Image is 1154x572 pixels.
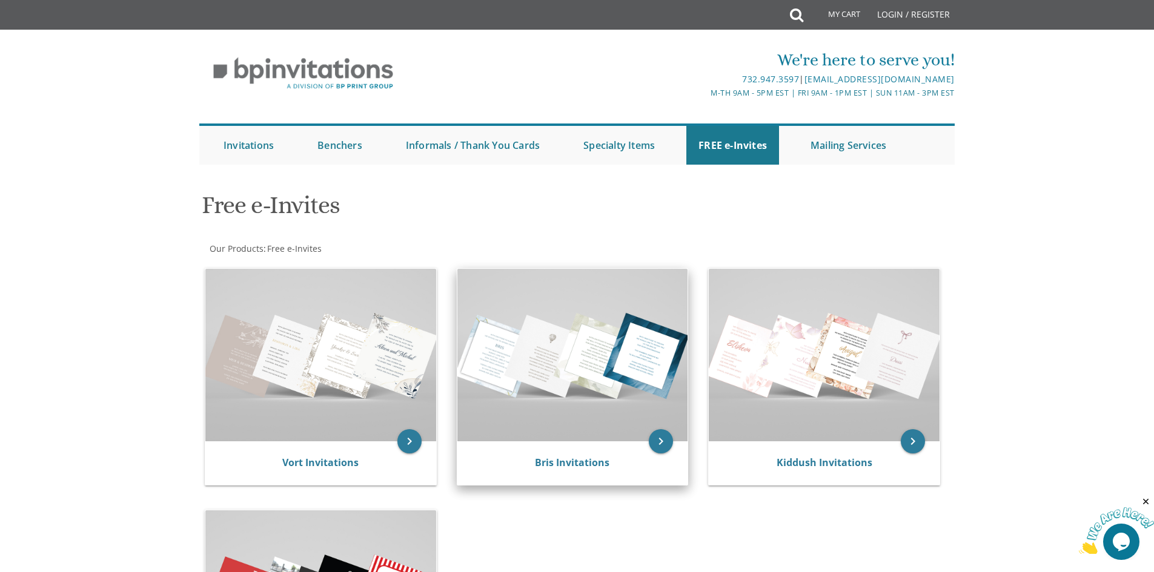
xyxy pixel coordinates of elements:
a: Specialty Items [571,126,667,165]
a: keyboard_arrow_right [649,429,673,453]
div: We're here to serve you! [452,48,955,72]
iframe: chat widget [1079,496,1154,554]
a: Our Products [208,243,264,254]
a: 732.947.3597 [742,73,799,85]
a: Informals / Thank You Cards [394,126,552,165]
a: [EMAIL_ADDRESS][DOMAIN_NAME] [804,73,955,85]
a: Kiddush Invitations [777,456,872,469]
h1: Free e-Invites [202,192,696,228]
img: Bris Invitations [457,269,688,441]
img: BP Invitation Loft [199,48,407,99]
div: : [199,243,577,255]
a: My Cart [802,1,869,31]
div: M-Th 9am - 5pm EST | Fri 9am - 1pm EST | Sun 11am - 3pm EST [452,87,955,99]
span: Free e-Invites [267,243,322,254]
a: keyboard_arrow_right [397,429,422,453]
a: Bris Invitations [535,456,609,469]
a: Invitations [211,126,286,165]
div: | [452,72,955,87]
a: FREE e-Invites [686,126,779,165]
a: Mailing Services [798,126,898,165]
a: Benchers [305,126,374,165]
a: Free e-Invites [266,243,322,254]
img: Vort Invitations [205,269,436,441]
img: Kiddush Invitations [709,269,940,441]
a: keyboard_arrow_right [901,429,925,453]
a: Vort Invitations [282,456,359,469]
